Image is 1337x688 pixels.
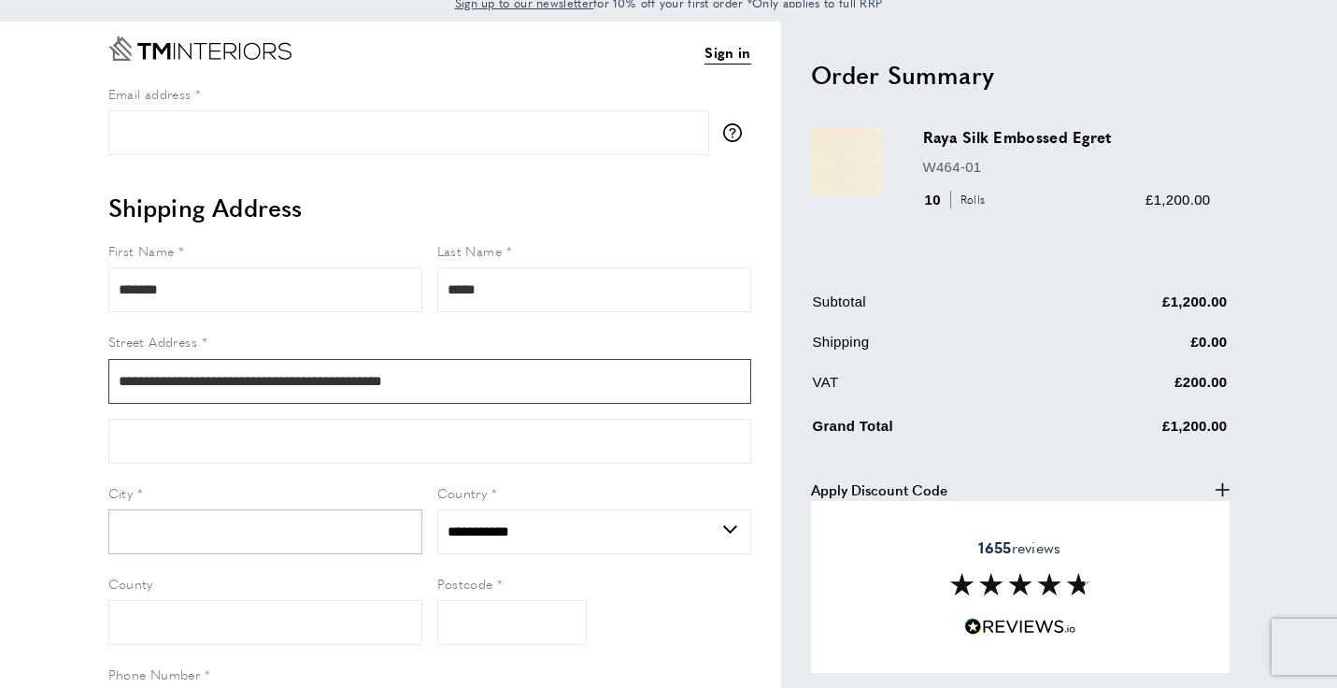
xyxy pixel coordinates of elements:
button: More information [723,123,751,142]
img: Raya Silk Embossed Egret [811,126,881,196]
span: Rolls [950,191,990,208]
td: Shipping [813,331,1042,367]
span: Phone Number [108,665,201,683]
span: reviews [978,538,1060,557]
td: £1,200.00 [1044,411,1228,451]
span: Email address [108,84,192,103]
td: £200.00 [1044,371,1228,408]
td: £1,200.00 [1044,291,1228,327]
p: W464-01 [923,156,1211,179]
strong: 1655 [978,537,1011,558]
h2: Order Summary [811,58,1230,92]
td: VAT [813,371,1042,408]
span: Postcode [437,574,493,593]
span: Country [437,483,488,502]
div: 10 [923,189,992,211]
td: Grand Total [813,411,1042,451]
a: Go to Home page [108,36,292,61]
h3: Raya Silk Embossed Egret [923,126,1211,148]
span: Apply Discount Code [811,479,947,501]
span: Last Name [437,241,503,260]
a: Sign in [704,41,750,64]
img: Reviews section [950,573,1090,595]
h2: Shipping Address [108,191,751,224]
span: First Name [108,241,175,260]
span: £1,200.00 [1145,192,1210,208]
span: City [108,483,134,502]
span: Street Address [108,332,198,351]
img: Reviews.io 5 stars [964,618,1076,636]
td: £0.00 [1044,331,1228,367]
span: County [108,574,153,593]
td: Subtotal [813,291,1042,327]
